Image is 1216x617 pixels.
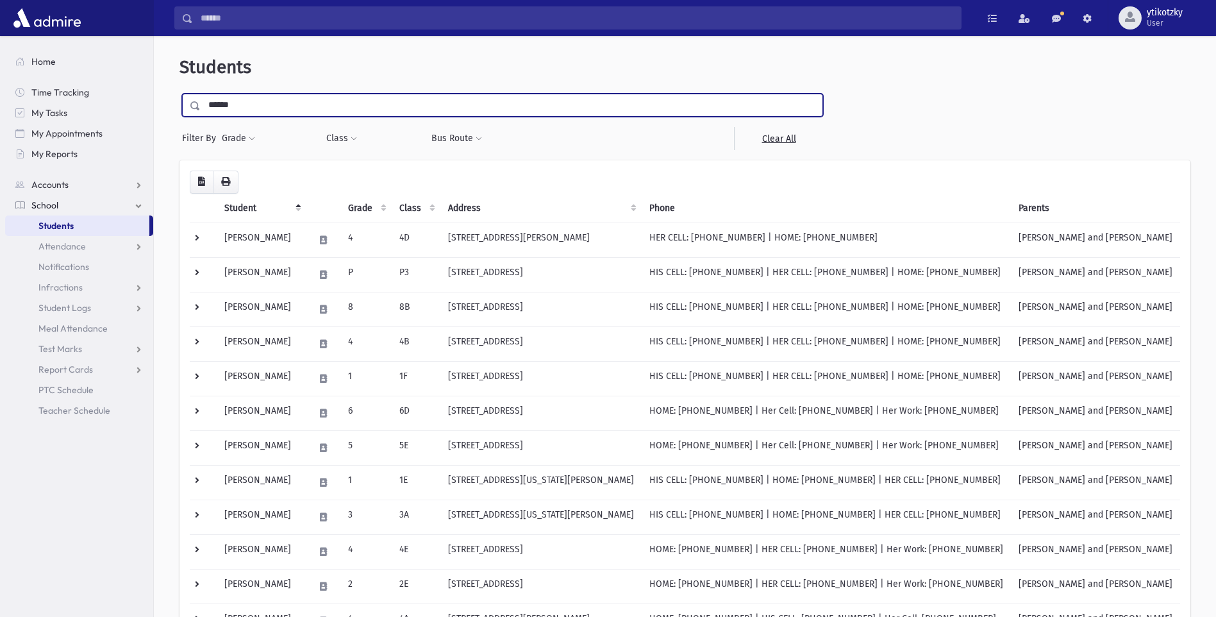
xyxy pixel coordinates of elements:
a: My Appointments [5,123,153,144]
th: Student: activate to sort column descending [217,194,306,223]
a: Clear All [734,127,823,150]
td: [STREET_ADDRESS] [440,396,642,430]
a: Report Cards [5,359,153,380]
a: Students [5,216,149,236]
td: [PERSON_NAME] and [PERSON_NAME] [1011,361,1180,396]
td: HIS CELL: [PHONE_NUMBER] | HOME: [PHONE_NUMBER] | HER CELL: [PHONE_NUMBER] [642,465,1011,500]
span: Infractions [38,282,83,293]
td: HOME: [PHONE_NUMBER] | Her Cell: [PHONE_NUMBER] | Her Work: [PHONE_NUMBER] [642,430,1011,465]
a: Accounts [5,174,153,195]
td: [STREET_ADDRESS][US_STATE][PERSON_NAME] [440,500,642,534]
td: [PERSON_NAME] [217,465,306,500]
td: [PERSON_NAME] and [PERSON_NAME] [1011,326,1180,361]
a: Infractions [5,277,153,298]
span: Report Cards [38,364,93,375]
td: [STREET_ADDRESS] [440,361,642,396]
td: [STREET_ADDRESS][US_STATE][PERSON_NAME] [440,465,642,500]
td: 1 [340,465,392,500]
a: Test Marks [5,339,153,359]
a: Teacher Schedule [5,400,153,421]
td: 1F [392,361,440,396]
td: [PERSON_NAME] [217,292,306,326]
a: School [5,195,153,216]
td: [PERSON_NAME] and [PERSON_NAME] [1011,500,1180,534]
button: Bus Route [431,127,483,150]
td: [PERSON_NAME] [217,500,306,534]
td: 2E [392,569,440,604]
td: [PERSON_NAME] [217,257,306,292]
td: [STREET_ADDRESS] [440,430,642,465]
span: Time Tracking [31,87,89,98]
td: [PERSON_NAME] [217,569,306,604]
td: [PERSON_NAME] [217,361,306,396]
td: [STREET_ADDRESS] [440,257,642,292]
td: 4 [340,534,392,569]
td: [PERSON_NAME] [217,223,306,257]
a: Meal Attendance [5,318,153,339]
a: My Tasks [5,103,153,123]
td: [PERSON_NAME] and [PERSON_NAME] [1011,569,1180,604]
span: School [31,199,58,211]
td: [STREET_ADDRESS] [440,292,642,326]
span: My Reports [31,148,78,160]
button: Print [213,171,238,194]
th: Parents [1011,194,1180,223]
span: PTC Schedule [38,384,94,396]
a: Time Tracking [5,82,153,103]
td: [STREET_ADDRESS] [440,326,642,361]
td: 8 [340,292,392,326]
td: 2 [340,569,392,604]
button: CSV [190,171,213,194]
td: HIS CELL: [PHONE_NUMBER] | HER CELL: [PHONE_NUMBER] | HOME: [PHONE_NUMBER] [642,326,1011,361]
span: Accounts [31,179,69,190]
button: Class [326,127,358,150]
button: Grade [221,127,256,150]
td: HOME: [PHONE_NUMBER] | HER CELL: [PHONE_NUMBER] | Her Work: [PHONE_NUMBER] [642,569,1011,604]
td: [PERSON_NAME] and [PERSON_NAME] [1011,396,1180,430]
span: Teacher Schedule [38,405,110,416]
span: User [1147,18,1183,28]
td: 1 [340,361,392,396]
span: ytikotzky [1147,8,1183,18]
input: Search [193,6,961,30]
span: My Appointments [31,128,103,139]
td: 4 [340,326,392,361]
td: HIS CELL: [PHONE_NUMBER] | HER CELL: [PHONE_NUMBER] | HOME: [PHONE_NUMBER] [642,257,1011,292]
td: [PERSON_NAME] and [PERSON_NAME] [1011,257,1180,292]
td: [PERSON_NAME] and [PERSON_NAME] [1011,465,1180,500]
a: PTC Schedule [5,380,153,400]
td: [PERSON_NAME] [217,534,306,569]
td: [PERSON_NAME] and [PERSON_NAME] [1011,223,1180,257]
td: HOME: [PHONE_NUMBER] | HER CELL: [PHONE_NUMBER] | Her Work: [PHONE_NUMBER] [642,534,1011,569]
td: [STREET_ADDRESS] [440,534,642,569]
td: HER CELL: [PHONE_NUMBER] | HOME: [PHONE_NUMBER] [642,223,1011,257]
span: Attendance [38,241,86,252]
td: 5 [340,430,392,465]
td: 8B [392,292,440,326]
td: HIS CELL: [PHONE_NUMBER] | HOME: [PHONE_NUMBER] | HER CELL: [PHONE_NUMBER] [642,500,1011,534]
td: HIS CELL: [PHONE_NUMBER] | HER CELL: [PHONE_NUMBER] | HOME: [PHONE_NUMBER] [642,361,1011,396]
img: AdmirePro [10,5,84,31]
span: Meal Attendance [38,323,108,334]
td: 4E [392,534,440,569]
a: My Reports [5,144,153,164]
td: 6D [392,396,440,430]
a: Notifications [5,257,153,277]
span: Student Logs [38,302,91,314]
td: 5E [392,430,440,465]
th: Phone [642,194,1011,223]
span: Filter By [182,131,221,145]
td: [PERSON_NAME] [217,326,306,361]
td: 1E [392,465,440,500]
td: [PERSON_NAME] and [PERSON_NAME] [1011,430,1180,465]
a: Student Logs [5,298,153,318]
a: Home [5,51,153,72]
td: [STREET_ADDRESS] [440,569,642,604]
span: Notifications [38,261,89,273]
td: [PERSON_NAME] [217,430,306,465]
span: Test Marks [38,343,82,355]
td: HOME: [PHONE_NUMBER] | Her Cell: [PHONE_NUMBER] | Her Work: [PHONE_NUMBER] [642,396,1011,430]
span: Students [38,220,74,232]
td: [PERSON_NAME] [217,396,306,430]
td: 3A [392,500,440,534]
